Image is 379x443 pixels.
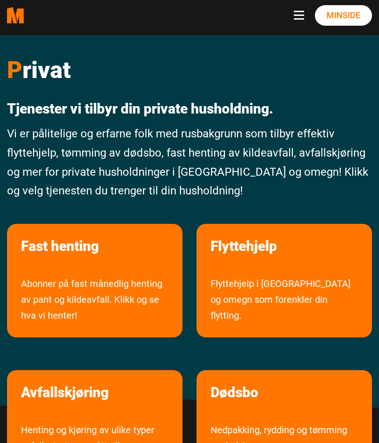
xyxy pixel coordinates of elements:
[7,276,182,337] a: Abonner på fast månedlig avhenting av pant og kildeavfall. Klikk og se hva vi henter!
[7,56,372,84] h1: rivat
[197,276,372,337] a: Flyttehjelp i [GEOGRAPHIC_DATA] og omegn som forenkler din flytting.
[7,100,372,117] p: Tjenester vi tilbyr din private husholdning.
[7,224,113,269] a: les mer om Fast henting
[197,370,272,415] a: les mer om Dødsbo
[315,5,372,26] a: Minside
[7,370,123,415] a: les mer om Avfallskjøring
[197,224,291,269] a: les mer om Flyttehjelp
[294,11,308,20] button: Navbar toggle button
[7,124,372,200] p: Vi er pålitelige og erfarne folk med rusbakgrunn som tilbyr effektiv flyttehjelp, tømming av døds...
[7,57,22,84] span: P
